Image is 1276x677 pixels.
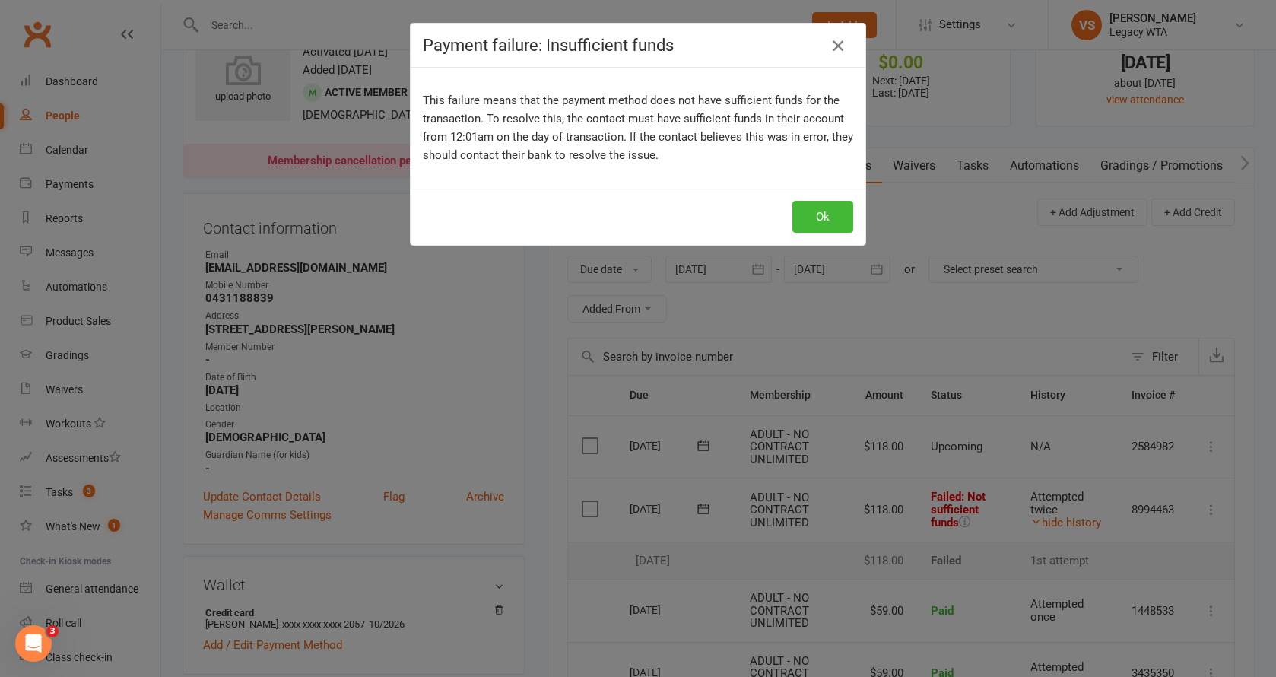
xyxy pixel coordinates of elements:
p: This failure means that the payment method does not have sufficient funds for the transaction. To... [423,91,853,164]
button: Ok [792,201,853,233]
button: Close [826,33,850,58]
span: 3 [46,625,59,637]
h4: Payment failure: Insufficient funds [423,36,853,55]
iframe: Intercom live chat [15,625,52,662]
